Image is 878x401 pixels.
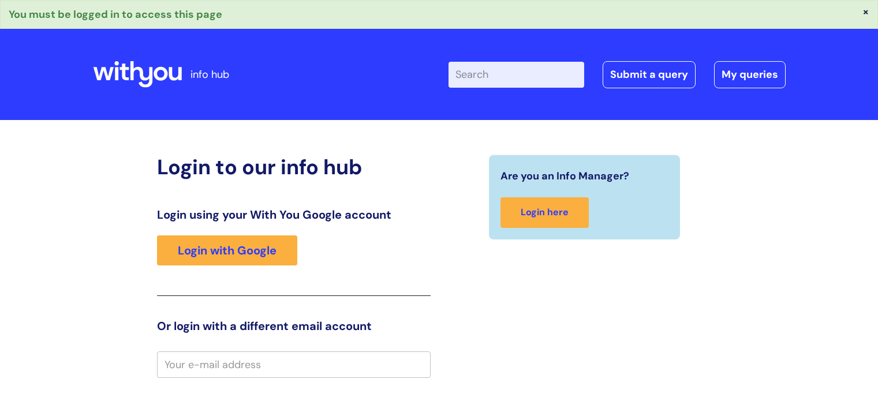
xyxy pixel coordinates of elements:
[157,155,431,179] h2: Login to our info hub
[157,319,431,333] h3: Or login with a different email account
[603,61,696,88] a: Submit a query
[500,167,629,185] span: Are you an Info Manager?
[449,62,584,87] input: Search
[157,351,431,378] input: Your e-mail address
[862,6,869,17] button: ×
[190,65,229,84] p: info hub
[500,197,589,228] a: Login here
[714,61,786,88] a: My queries
[157,208,431,222] h3: Login using your With You Google account
[157,235,297,265] a: Login with Google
